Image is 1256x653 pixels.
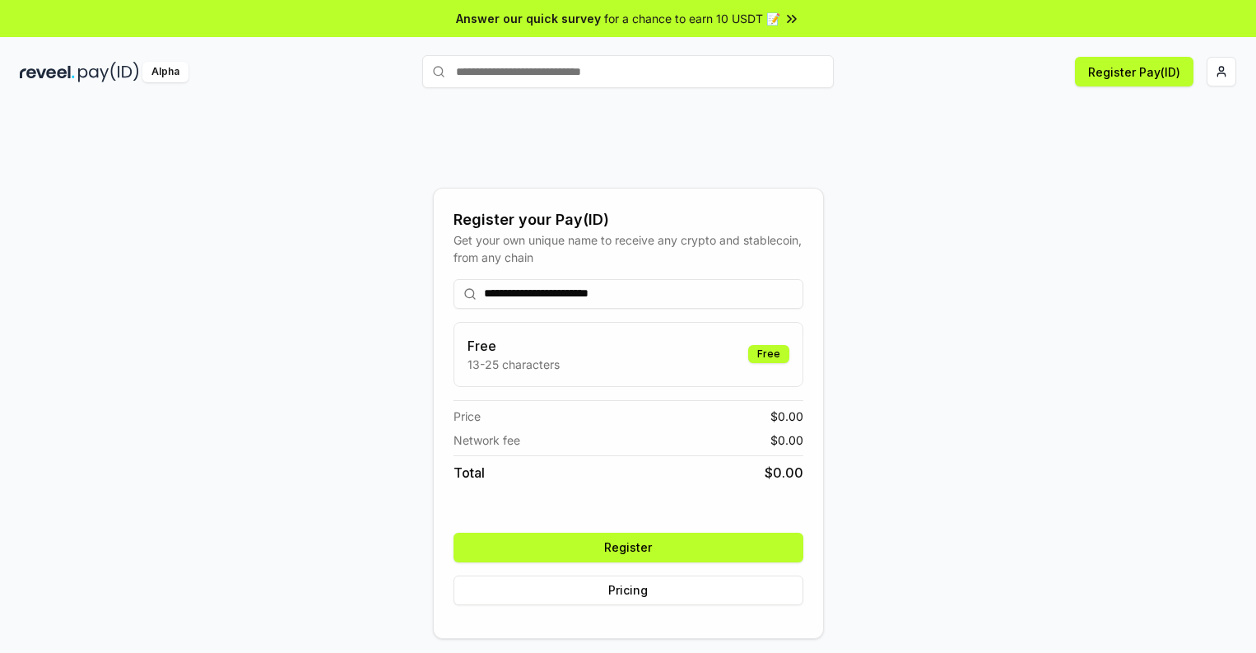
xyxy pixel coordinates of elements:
[454,208,803,231] div: Register your Pay(ID)
[454,533,803,562] button: Register
[454,431,520,449] span: Network fee
[454,576,803,605] button: Pricing
[454,463,485,483] span: Total
[770,431,803,449] span: $ 0.00
[142,62,188,82] div: Alpha
[20,62,75,82] img: reveel_dark
[468,356,560,373] p: 13-25 characters
[78,62,139,82] img: pay_id
[765,463,803,483] span: $ 0.00
[468,336,560,356] h3: Free
[748,345,789,363] div: Free
[770,408,803,425] span: $ 0.00
[454,408,481,425] span: Price
[1075,57,1193,86] button: Register Pay(ID)
[456,10,601,27] span: Answer our quick survey
[604,10,780,27] span: for a chance to earn 10 USDT 📝
[454,231,803,266] div: Get your own unique name to receive any crypto and stablecoin, from any chain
